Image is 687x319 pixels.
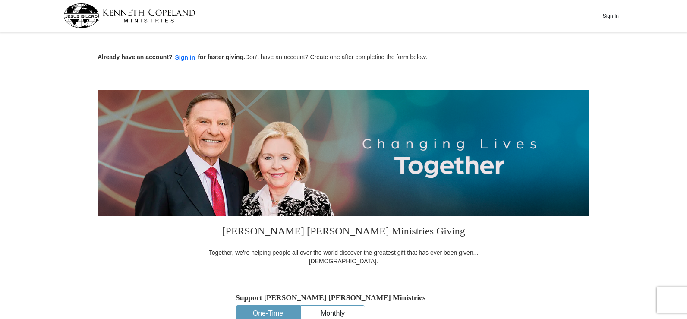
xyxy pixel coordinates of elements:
button: Sign in [173,53,198,63]
img: kcm-header-logo.svg [63,3,195,28]
strong: Already have an account? for faster giving. [98,54,245,60]
div: Together, we're helping people all over the world discover the greatest gift that has ever been g... [203,248,484,265]
h5: Support [PERSON_NAME] [PERSON_NAME] Ministries [236,293,451,302]
p: Don't have an account? Create one after completing the form below. [98,53,589,63]
button: Sign In [598,9,624,22]
h3: [PERSON_NAME] [PERSON_NAME] Ministries Giving [203,216,484,248]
